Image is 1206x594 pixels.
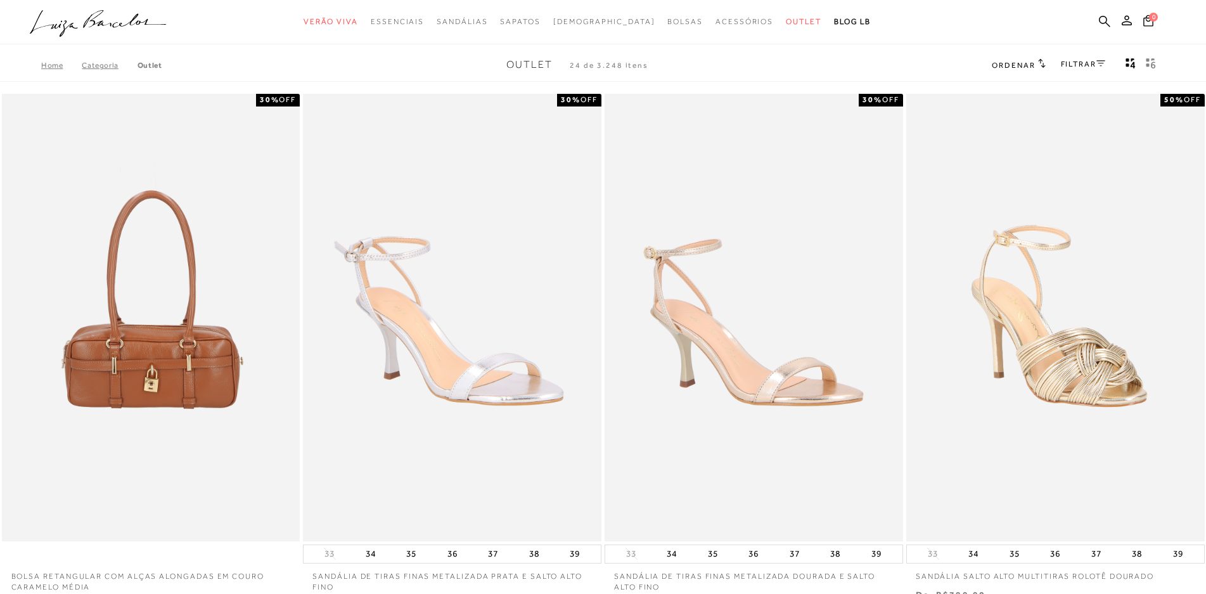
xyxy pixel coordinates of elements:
[606,96,902,539] a: SANDÁLIA DE TIRAS FINAS METALIZADA DOURADA E SALTO ALTO FINO SANDÁLIA DE TIRAS FINAS METALIZADA D...
[260,95,279,104] strong: 30%
[622,548,640,560] button: 33
[3,96,299,539] img: BOLSA RETANGULAR COM ALÇAS ALONGADAS EM COURO CARAMELO MÉDIA
[82,61,137,70] a: Categoria
[525,545,543,563] button: 38
[437,17,487,26] span: Sandálias
[500,17,540,26] span: Sapatos
[581,95,598,104] span: OFF
[834,17,871,26] span: BLOG LB
[1169,545,1187,563] button: 39
[667,17,703,26] span: Bolsas
[1149,13,1158,22] span: 0
[279,95,296,104] span: OFF
[371,10,424,34] a: categoryNavScreenReaderText
[906,564,1205,582] a: SANDÁLIA SALTO ALTO MULTITIRAS ROLOTÊ DOURADO
[1164,95,1184,104] strong: 50%
[606,96,902,539] img: SANDÁLIA DE TIRAS FINAS METALIZADA DOURADA E SALTO ALTO FINO
[826,545,844,563] button: 38
[1061,60,1105,68] a: FILTRAR
[304,96,600,539] img: SANDÁLIA DE TIRAS FINAS METALIZADA PRATA E SALTO ALTO FINO
[1122,57,1139,74] button: Mostrar 4 produtos por linha
[715,10,773,34] a: categoryNavScreenReaderText
[605,564,903,593] a: SANDÁLIA DE TIRAS FINAS METALIZADA DOURADA E SALTO ALTO FINO
[484,545,502,563] button: 37
[566,545,584,563] button: 39
[745,545,762,563] button: 36
[667,10,703,34] a: categoryNavScreenReaderText
[715,17,773,26] span: Acessórios
[506,59,553,70] span: Outlet
[1142,57,1160,74] button: gridText6Desc
[924,548,942,560] button: 33
[138,61,162,70] a: Outlet
[786,10,821,34] a: categoryNavScreenReaderText
[1006,545,1023,563] button: 35
[553,10,655,34] a: noSubCategoriesText
[500,10,540,34] a: categoryNavScreenReaderText
[304,96,600,539] a: SANDÁLIA DE TIRAS FINAS METALIZADA PRATA E SALTO ALTO FINO SANDÁLIA DE TIRAS FINAS METALIZADA PRA...
[786,545,804,563] button: 37
[362,545,380,563] button: 34
[908,96,1203,539] img: SANDÁLIA SALTO ALTO MULTITIRAS ROLOTÊ DOURADO
[965,545,982,563] button: 34
[3,96,299,539] a: BOLSA RETANGULAR COM ALÇAS ALONGADAS EM COURO CARAMELO MÉDIA BOLSA RETANGULAR COM ALÇAS ALONGADAS...
[882,95,899,104] span: OFF
[444,545,461,563] button: 36
[41,61,82,70] a: Home
[304,10,358,34] a: categoryNavScreenReaderText
[402,545,420,563] button: 35
[704,545,722,563] button: 35
[1139,14,1157,31] button: 0
[863,95,882,104] strong: 30%
[437,10,487,34] a: categoryNavScreenReaderText
[570,61,648,70] span: 24 de 3.248 itens
[321,548,338,560] button: 33
[561,95,581,104] strong: 30%
[2,564,300,593] a: BOLSA RETANGULAR COM ALÇAS ALONGADAS EM COURO CARAMELO MÉDIA
[908,96,1203,539] a: SANDÁLIA SALTO ALTO MULTITIRAS ROLOTÊ DOURADO SANDÁLIA SALTO ALTO MULTITIRAS ROLOTÊ DOURADO
[1184,95,1201,104] span: OFF
[1046,545,1064,563] button: 36
[663,545,681,563] button: 34
[371,17,424,26] span: Essenciais
[304,17,358,26] span: Verão Viva
[553,17,655,26] span: [DEMOGRAPHIC_DATA]
[1087,545,1105,563] button: 37
[834,10,871,34] a: BLOG LB
[303,564,601,593] a: SANDÁLIA DE TIRAS FINAS METALIZADA PRATA E SALTO ALTO FINO
[786,17,821,26] span: Outlet
[992,61,1035,70] span: Ordenar
[868,545,885,563] button: 39
[1128,545,1146,563] button: 38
